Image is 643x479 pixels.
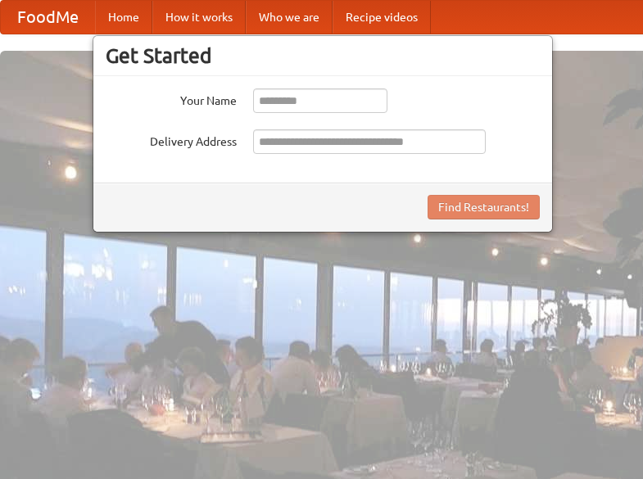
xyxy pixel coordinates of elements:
[95,1,152,34] a: Home
[106,43,540,68] h3: Get Started
[106,129,237,150] label: Delivery Address
[428,195,540,219] button: Find Restaurants!
[1,1,95,34] a: FoodMe
[106,88,237,109] label: Your Name
[246,1,333,34] a: Who we are
[152,1,246,34] a: How it works
[333,1,431,34] a: Recipe videos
